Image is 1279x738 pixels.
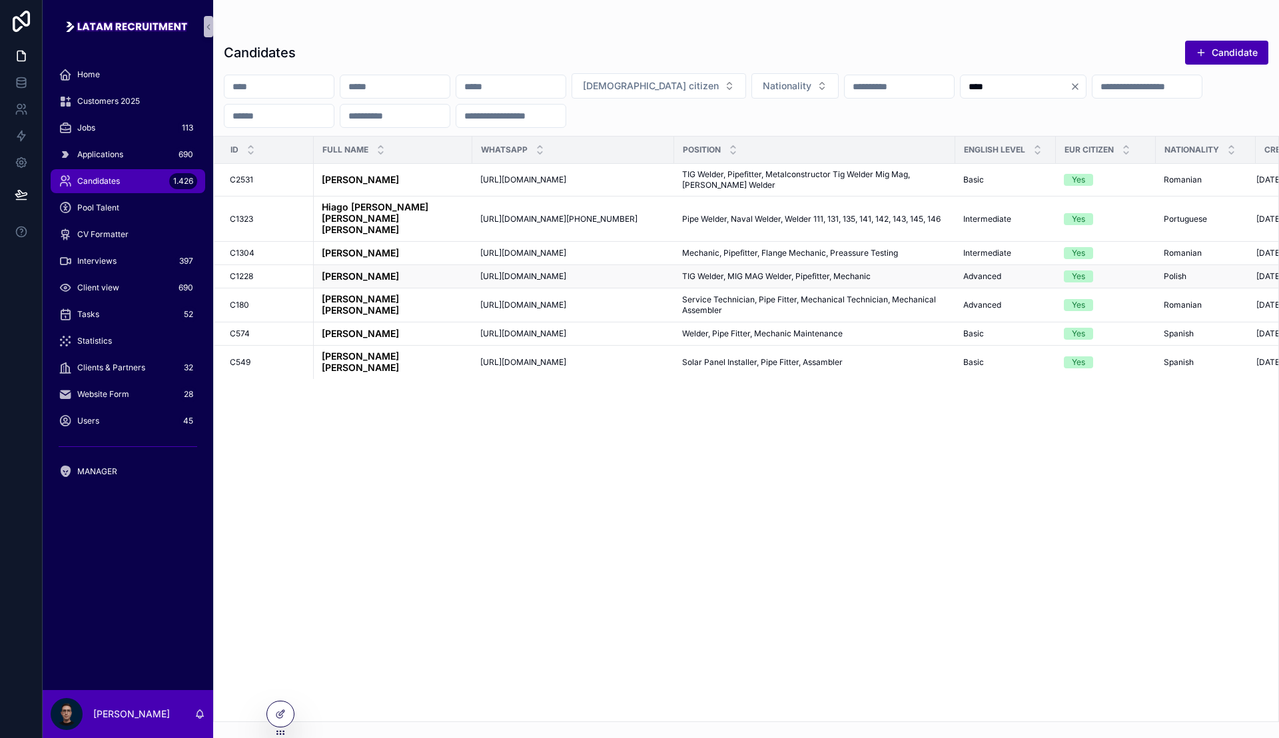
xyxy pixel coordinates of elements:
[480,357,666,368] a: [URL][DOMAIN_NAME]
[322,247,399,258] strong: [PERSON_NAME]
[77,176,120,186] span: Candidates
[480,328,566,339] span: [URL][DOMAIN_NAME]
[322,248,464,259] a: [PERSON_NAME]
[682,214,947,224] a: Pipe Welder, Naval Welder, Welder 111, 131, 135, 141, 142, 143, 145, 146
[480,328,666,339] a: [URL][DOMAIN_NAME]
[963,300,1001,310] span: Advanced
[51,249,205,273] a: Interviews397
[180,306,197,322] div: 52
[572,73,746,99] button: Select Button
[230,357,306,368] a: C549
[1164,300,1202,310] span: Romanian
[1072,213,1085,225] div: Yes
[64,16,192,37] img: App logo
[1164,328,1194,339] span: Spanish
[963,357,984,368] span: Basic
[1064,213,1148,225] a: Yes
[77,202,119,213] span: Pool Talent
[51,329,205,353] a: Statistics
[751,73,839,99] button: Select Button
[963,328,984,339] span: Basic
[1072,247,1085,259] div: Yes
[169,173,197,189] div: 1.426
[1072,328,1085,340] div: Yes
[51,302,205,326] a: Tasks52
[1164,175,1248,185] a: Romanian
[963,248,1048,258] a: Intermediate
[1185,41,1268,65] button: Candidate
[1064,270,1148,282] a: Yes
[1065,145,1114,155] span: Eur citizen
[963,214,1011,224] span: Intermediate
[180,386,197,402] div: 28
[180,360,197,376] div: 32
[322,145,368,155] span: Full Name
[1164,300,1248,310] a: Romanian
[963,248,1011,258] span: Intermediate
[175,253,197,269] div: 397
[175,280,197,296] div: 690
[230,214,306,224] a: C1323
[1064,247,1148,259] a: Yes
[480,175,666,185] a: [URL][DOMAIN_NAME]
[480,248,666,258] a: [URL][DOMAIN_NAME]
[322,351,464,374] a: [PERSON_NAME] [PERSON_NAME]
[51,143,205,167] a: Applications690
[963,271,1001,282] span: Advanced
[1164,248,1248,258] a: Romanian
[322,202,464,236] a: Hiago [PERSON_NAME] [PERSON_NAME] [PERSON_NAME]
[963,175,984,185] span: Basic
[77,389,129,400] span: Website Form
[230,145,238,155] span: id
[682,214,941,224] span: Pipe Welder, Naval Welder, Welder 111, 131, 135, 141, 142, 143, 145, 146
[322,293,402,316] strong: [PERSON_NAME] [PERSON_NAME]
[230,328,306,339] a: C574
[322,350,402,373] strong: [PERSON_NAME] [PERSON_NAME]
[51,382,205,406] a: Website Form28
[51,222,205,246] a: CV Formatter
[77,466,117,477] span: MANAGER
[43,53,213,501] div: scrollable content
[77,96,140,107] span: Customers 2025
[51,169,205,193] a: Candidates1.426
[1072,270,1085,282] div: Yes
[1072,174,1085,186] div: Yes
[1072,299,1085,311] div: Yes
[1164,214,1207,224] span: Portuguese
[322,271,464,282] a: [PERSON_NAME]
[1064,174,1148,186] a: Yes
[224,43,296,62] h1: Candidates
[480,271,666,282] a: [URL][DOMAIN_NAME]
[682,271,871,282] span: TIG Welder, MIG MAG Welder, Pipefitter, Mechanic
[481,145,528,155] span: WhatsApp
[230,300,249,310] span: C180
[77,229,129,240] span: CV Formatter
[963,300,1048,310] a: Advanced
[963,357,1048,368] a: Basic
[230,300,306,310] a: C180
[480,300,566,310] span: [URL][DOMAIN_NAME]
[480,214,666,224] a: [URL][DOMAIN_NAME][PHONE_NUMBER]
[179,413,197,429] div: 45
[1070,81,1086,92] button: Clear
[322,175,464,186] a: [PERSON_NAME]
[230,214,253,224] span: C1323
[322,328,464,340] a: [PERSON_NAME]
[51,89,205,113] a: Customers 2025
[93,707,170,721] p: [PERSON_NAME]
[1072,356,1085,368] div: Yes
[77,256,117,266] span: Interviews
[77,282,119,293] span: Client view
[77,336,112,346] span: Statistics
[682,328,947,339] a: Welder, Pipe Fitter, Mechanic Maintenance
[51,460,205,484] a: MANAGER
[1164,357,1248,368] a: Spanish
[683,145,721,155] span: Position
[230,175,253,185] span: C2531
[230,271,306,282] a: C1228
[682,294,947,316] span: Service Technician, Pipe Fitter, Mechanical Technician, Mechanical Assembler
[583,79,719,93] span: [DEMOGRAPHIC_DATA] citizen
[480,248,566,258] span: [URL][DOMAIN_NAME]
[1164,248,1202,258] span: Romanian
